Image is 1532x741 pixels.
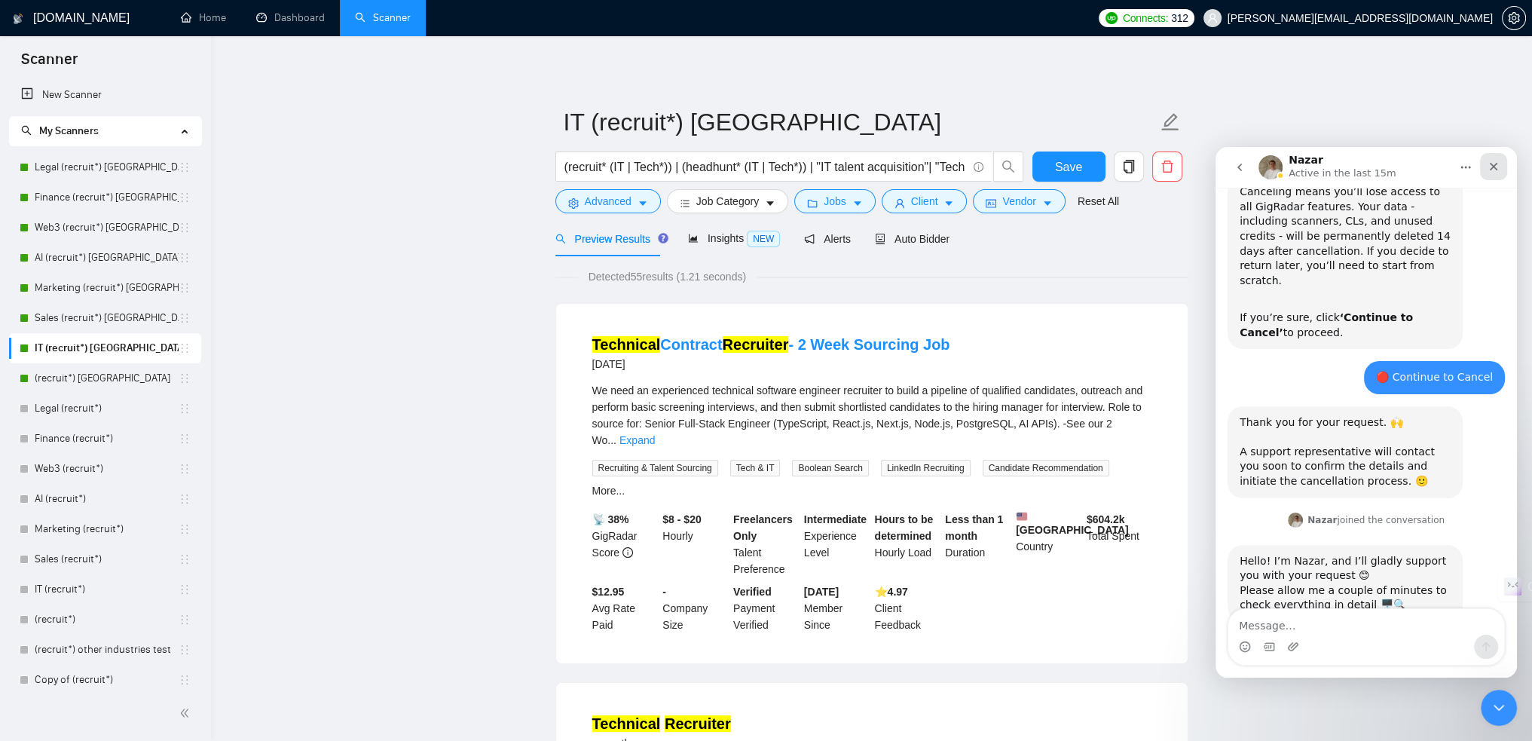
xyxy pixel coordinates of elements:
button: Save [1032,152,1105,182]
a: Technical Recruiter [592,715,731,732]
li: (recruit*) other industries test [9,635,201,665]
span: Scanner [9,48,90,80]
div: Payment Verified [730,583,801,633]
a: Legal (recruit*) [GEOGRAPHIC_DATA] [35,152,179,182]
span: info-circle [974,162,983,172]
span: holder [179,312,191,324]
span: Detected 55 results (1.21 seconds) [578,268,757,285]
span: We need an experienced technical software engineer recruiter to build a pipeline of qualified can... [592,384,1143,446]
span: holder [179,252,191,264]
div: Talent Preference [730,511,801,577]
span: Save [1055,158,1082,176]
span: holder [179,161,191,173]
div: Experience Level [801,511,872,577]
b: Freelancers Only [733,513,793,542]
a: (recruit*) other industries test [35,635,179,665]
span: Tech & IT [730,460,781,476]
div: GigRadar Score [589,511,660,577]
span: holder [179,191,191,204]
span: LinkedIn Recruiting [881,460,971,476]
li: Marketing (recruit*) Canada [9,273,201,303]
button: setting [1502,6,1526,30]
a: Marketing (recruit*) [GEOGRAPHIC_DATA] [35,273,179,303]
b: - [662,586,666,598]
span: 312 [1171,10,1188,26]
span: holder [179,674,191,686]
span: Client [911,193,938,210]
span: holder [179,342,191,354]
a: Sales (recruit*) [GEOGRAPHIC_DATA] [35,303,179,333]
a: New Scanner [21,80,189,110]
li: IT (recruit*) [9,574,201,605]
button: idcardVendorcaret-down [973,189,1065,213]
a: IT (recruit*) [35,574,179,605]
li: Legal (recruit*) [9,393,201,424]
span: double-left [179,706,194,721]
span: Preview Results [555,233,664,245]
span: holder [179,433,191,445]
span: caret-down [1042,197,1053,209]
mark: Recruiter [723,336,789,353]
span: Advanced [585,193,631,210]
span: Recruiting & Talent Sourcing [592,460,718,476]
span: holder [179,282,191,294]
span: caret-down [638,197,648,209]
div: Hourly [659,511,730,577]
button: userClientcaret-down [882,189,968,213]
div: [DATE] [592,355,950,373]
mark: Recruiter [665,715,731,732]
b: $8 - $20 [662,513,701,525]
a: searchScanner [355,11,411,24]
button: folderJobscaret-down [794,189,876,213]
input: Scanner name... [564,103,1157,141]
mark: Technical [592,336,661,353]
span: copy [1115,160,1143,173]
a: More... [592,485,625,497]
a: setting [1502,12,1526,24]
li: AI (recruit*) [9,484,201,514]
span: folder [807,197,818,209]
span: holder [179,523,191,535]
a: dashboardDashboard [256,11,325,24]
span: info-circle [622,547,633,558]
li: (recruit*) [9,605,201,635]
span: NEW [747,231,780,247]
div: Country [1013,511,1084,577]
li: Sales (recruit*) Canada [9,303,201,333]
mark: Technical [592,715,661,732]
div: Company Size [659,583,730,633]
img: upwork-logo.png [1105,12,1118,24]
li: New Scanner [9,80,201,110]
li: Sales (recruit*) [9,544,201,574]
a: Expand [619,434,655,446]
span: idcard [986,197,996,209]
li: Finance (recruit*) Canada [9,182,201,213]
span: holder [179,493,191,505]
li: AI (recruit*) Canada [9,243,201,273]
a: AI (recruit*) [GEOGRAPHIC_DATA] [35,243,179,273]
img: 🇺🇸 [1017,511,1027,522]
a: Marketing (recruit*) [35,514,179,544]
li: Finance (recruit*) [9,424,201,454]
